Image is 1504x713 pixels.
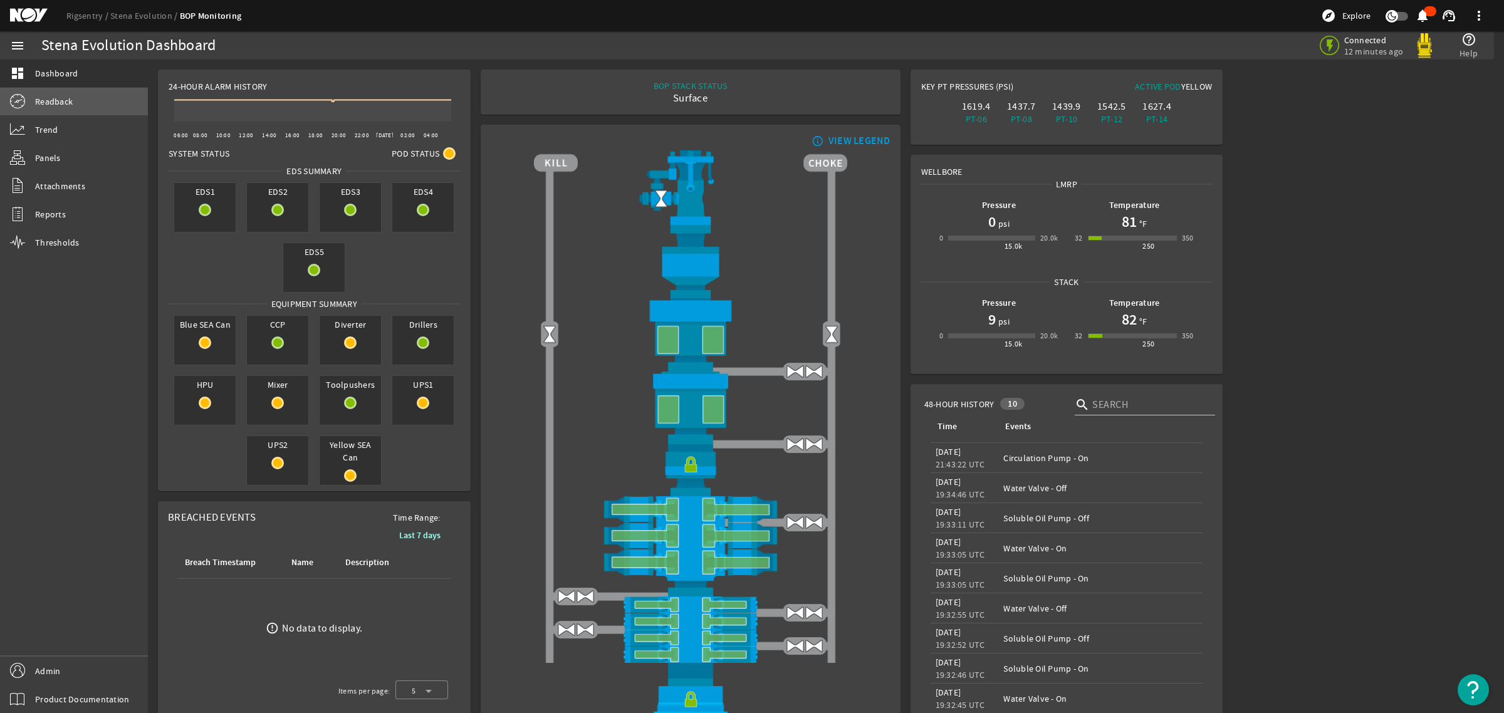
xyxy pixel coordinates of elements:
[1122,310,1137,330] h1: 82
[534,613,847,630] img: PipeRamOpen.png
[786,637,805,655] img: ValveOpen.png
[786,362,805,381] img: ValveOpen.png
[332,132,346,139] text: 20:00
[936,446,961,457] legacy-datetime-component: [DATE]
[936,459,985,470] legacy-datetime-component: 21:43:22 UTC
[988,310,996,330] h1: 9
[1181,81,1213,92] span: Yellow
[1142,338,1154,350] div: 250
[262,132,276,139] text: 14:00
[534,150,847,225] img: RiserAdapter.png
[1321,8,1336,23] mat-icon: explore
[988,212,996,232] h1: 0
[283,243,345,261] span: EDS5
[936,579,985,590] legacy-datetime-component: 19:33:05 UTC
[576,587,595,606] img: ValveOpen.png
[805,603,823,622] img: ValveOpen.png
[805,362,823,381] img: ValveOpen.png
[805,637,823,655] img: ValveOpen.png
[1003,692,1198,705] div: Water Valve - On
[1000,398,1025,410] div: 10
[1005,420,1031,434] div: Events
[239,132,253,139] text: 12:00
[1003,572,1198,585] div: Soluble Oil Pump - On
[1075,397,1090,412] i: search
[557,620,576,639] img: ValveOpen.png
[1458,674,1489,705] button: Open Resource Center
[1003,632,1198,645] div: Soluble Oil Pump - Off
[35,665,60,677] span: Admin
[557,587,576,606] img: ValveOpen.png
[169,80,267,93] span: 24-Hour Alarm History
[1075,330,1083,342] div: 32
[982,297,1016,309] b: Pressure
[1415,8,1430,23] mat-icon: notifications
[1137,113,1177,125] div: PT-14
[921,80,1067,98] div: Key PT Pressures (PSI)
[35,152,61,164] span: Panels
[1412,33,1437,58] img: Yellowpod.svg
[982,199,1016,211] b: Pressure
[1109,199,1160,211] b: Temperature
[1137,100,1177,113] div: 1627.4
[308,132,323,139] text: 18:00
[1460,47,1478,60] span: Help
[320,376,381,393] span: Toolpushers
[936,536,961,548] legacy-datetime-component: [DATE]
[174,132,188,139] text: 06:00
[169,147,229,160] span: System Status
[576,620,595,639] img: ValveOpen.png
[936,476,961,487] legacy-datetime-component: [DATE]
[996,315,1010,328] span: psi
[936,506,961,518] legacy-datetime-component: [DATE]
[343,556,406,570] div: Description
[376,132,394,139] text: [DATE]
[652,189,671,208] img: Valve2Open.png
[996,217,1010,230] span: psi
[355,132,369,139] text: 22:00
[285,132,300,139] text: 16:00
[183,556,274,570] div: Breach Timestamp
[1001,100,1042,113] div: 1437.7
[936,639,985,650] legacy-datetime-component: 19:32:52 UTC
[1075,232,1083,244] div: 32
[392,183,454,200] span: EDS4
[540,325,559,343] img: Valve2Open.png
[911,155,1223,178] div: Wellbore
[534,523,847,549] img: ShearRamOpen.png
[1040,232,1058,244] div: 20.0k
[247,376,308,393] span: Mixer
[1092,113,1132,125] div: PT-12
[534,225,847,298] img: FlexJoint.png
[392,147,440,160] span: Pod Status
[110,10,180,21] a: Stena Evolution
[1461,32,1476,47] mat-icon: help_outline
[1441,8,1456,23] mat-icon: support_agent
[35,123,58,136] span: Trend
[180,10,242,22] a: BOP Monitoring
[10,38,25,53] mat-icon: menu
[939,232,943,244] div: 0
[1109,297,1160,309] b: Temperature
[247,436,308,454] span: UPS2
[936,609,985,620] legacy-datetime-component: 19:32:55 UTC
[939,330,943,342] div: 0
[534,646,847,663] img: PipeRamOpen.png
[216,132,231,139] text: 10:00
[1092,397,1205,412] input: Search
[1047,100,1087,113] div: 1439.9
[534,298,847,372] img: UpperAnnularOpen.png
[266,622,279,635] mat-icon: error_outline
[1040,330,1058,342] div: 20.0k
[1344,34,1404,46] span: Connected
[320,316,381,333] span: Diverter
[389,524,451,546] button: Last 7 days
[1342,9,1371,22] span: Explore
[1122,212,1137,232] h1: 81
[1003,542,1198,554] div: Water Valve - On
[1137,315,1147,328] span: °F
[956,113,996,125] div: PT-06
[174,376,236,393] span: HPU
[534,496,847,523] img: ShearRamOpen.png
[936,489,985,500] legacy-datetime-component: 19:34:46 UTC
